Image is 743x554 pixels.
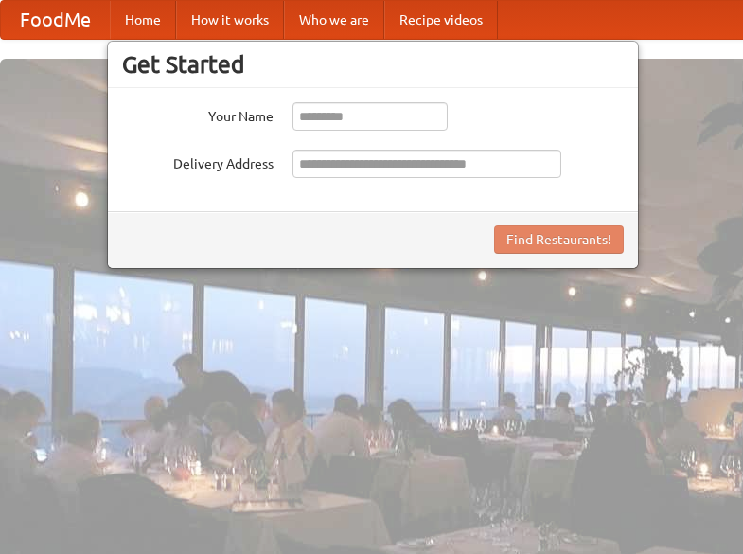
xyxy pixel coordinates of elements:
[110,1,176,39] a: Home
[284,1,384,39] a: Who we are
[176,1,284,39] a: How it works
[122,150,274,173] label: Delivery Address
[122,102,274,126] label: Your Name
[384,1,498,39] a: Recipe videos
[494,225,624,254] button: Find Restaurants!
[122,50,624,79] h3: Get Started
[1,1,110,39] a: FoodMe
